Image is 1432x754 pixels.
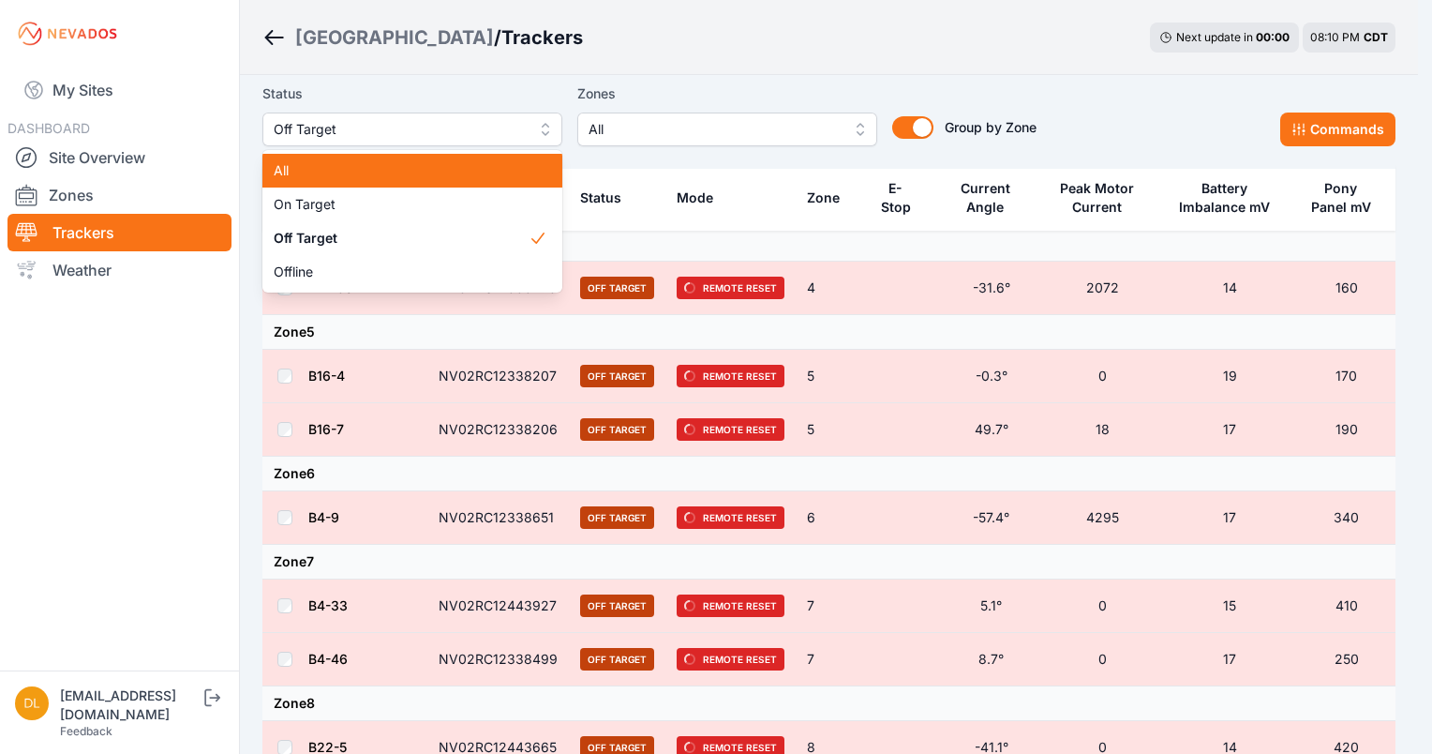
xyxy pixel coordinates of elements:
div: Off Target [262,150,562,293]
span: All [274,161,529,180]
span: Off Target [274,229,529,248]
span: Offline [274,263,529,281]
button: Off Target [262,113,562,146]
span: On Target [274,195,529,214]
span: Off Target [274,118,525,141]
